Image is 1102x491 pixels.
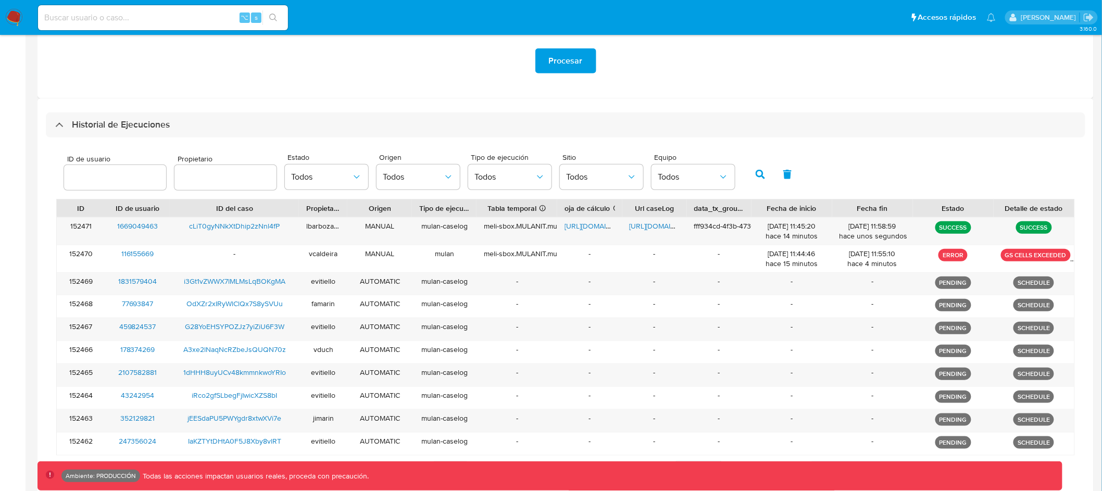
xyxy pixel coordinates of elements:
p: Ambiente: PRODUCCIÓN [66,474,136,478]
a: Notificaciones [987,13,996,22]
input: Buscar usuario o caso... [38,11,288,24]
p: Todas las acciones impactan usuarios reales, proceda con precaución. [140,471,369,481]
a: Salir [1083,12,1094,23]
p: diego.assum@mercadolibre.com [1021,12,1080,22]
span: 3.160.0 [1080,24,1097,33]
span: s [255,12,258,22]
span: Accesos rápidos [918,12,976,23]
span: ⌥ [241,12,248,22]
button: search-icon [262,10,284,25]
